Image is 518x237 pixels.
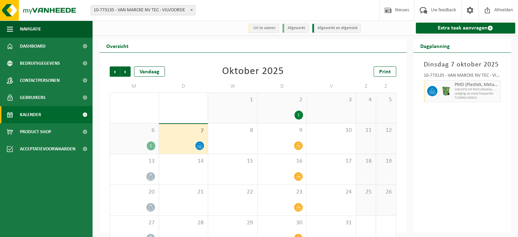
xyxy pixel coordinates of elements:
[162,158,205,165] span: 14
[261,127,303,134] span: 9
[455,88,499,92] span: WB-0370-HP PMD (Plastiek, Metaal, Drankkartons) (bedrijven)
[134,66,165,77] div: Vandaag
[99,39,135,52] h2: Overzicht
[222,66,284,77] div: Oktober 2025
[282,24,309,33] li: Afgewerkt
[212,219,254,227] span: 29
[212,127,254,134] span: 8
[91,5,195,15] span: 10-773135 - VAN MARCKE NV TEC - VILVOORDE
[110,66,120,77] span: Vorige
[294,111,303,120] div: 1
[113,219,155,227] span: 27
[455,96,499,100] span: T250002136322
[20,21,41,38] span: Navigatie
[310,158,352,165] span: 17
[455,82,499,88] span: PMD (Plastiek, Metaal, Drankkartons) (bedrijven)
[113,158,155,165] span: 13
[212,96,254,104] span: 1
[441,86,451,96] img: WB-0370-HPE-GN-50
[261,188,303,196] span: 23
[147,141,155,150] div: 1
[162,188,205,196] span: 21
[261,158,303,165] span: 16
[376,80,396,92] td: Z
[91,5,195,15] span: 10-773135 - VAN MARCKE NV TEC - VILVOORDE
[20,72,60,89] span: Contactpersonen
[360,127,373,134] span: 11
[310,188,352,196] span: 24
[20,140,75,158] span: Acceptatievoorwaarden
[113,188,155,196] span: 20
[380,158,393,165] span: 19
[212,158,254,165] span: 15
[374,66,396,77] a: Print
[360,158,373,165] span: 18
[208,80,257,92] td: W
[379,69,391,75] span: Print
[307,80,356,92] td: V
[424,73,501,80] div: 10-773135 - VAN MARCKE NV TEC - VILVOORDE
[162,219,205,227] span: 28
[20,123,51,140] span: Product Shop
[261,96,303,104] span: 2
[310,96,352,104] span: 3
[159,80,208,92] td: D
[380,127,393,134] span: 12
[360,188,373,196] span: 25
[20,106,41,123] span: Kalender
[455,92,499,96] span: Lediging op vaste frequentie
[162,127,205,135] span: 7
[380,188,393,196] span: 26
[424,60,501,70] h3: Dinsdag 7 oktober 2025
[310,127,352,134] span: 10
[20,55,60,72] span: Bedrijfsgegevens
[20,38,46,55] span: Dashboard
[110,80,159,92] td: M
[356,80,376,92] td: Z
[248,24,279,33] li: Uit te voeren
[113,127,155,134] span: 6
[261,219,303,227] span: 30
[360,96,373,104] span: 4
[20,89,46,106] span: Gebruikers
[416,23,515,34] a: Extra taak aanvragen
[413,39,457,52] h2: Dagplanning
[380,96,393,104] span: 5
[120,66,131,77] span: Volgende
[310,219,352,227] span: 31
[257,80,307,92] td: D
[212,188,254,196] span: 22
[312,24,361,33] li: Afgewerkt en afgemeld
